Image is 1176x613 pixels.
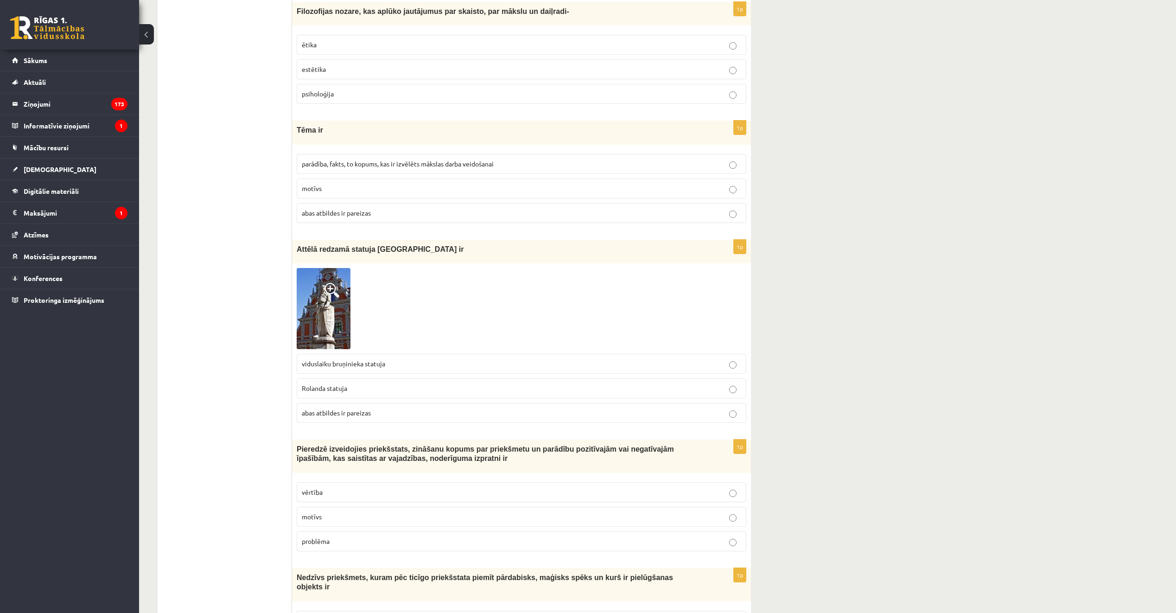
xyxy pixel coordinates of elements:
[24,274,63,282] span: Konferences
[302,384,347,392] span: Rolanda statuja
[733,239,746,254] p: 1p
[302,209,371,217] span: abas atbildes ir pareizas
[24,115,127,136] legend: Informatīvie ziņojumi
[24,252,97,261] span: Motivācijas programma
[729,386,737,393] input: Rolanda statuja
[729,361,737,369] input: viduslaiku bruņinieka statuja
[302,160,494,168] span: parādība, fakts, to kopums, kas ir izvēlēts mākslas darba veidošanai
[24,202,127,223] legend: Maksājumi
[733,568,746,582] p: 1p
[729,186,737,193] input: motīvs
[297,268,350,349] img: 1.jpg
[302,40,317,49] span: ētika
[302,65,326,73] span: estētika
[302,184,322,192] span: motīvs
[24,296,104,304] span: Proktoringa izmēģinājums
[733,439,746,454] p: 1p
[24,187,79,195] span: Digitālie materiāli
[729,67,737,74] input: estētika
[12,159,127,180] a: [DEMOGRAPHIC_DATA]
[24,93,127,115] legend: Ziņojumi
[729,490,737,497] input: vērtība
[12,115,127,136] a: Informatīvie ziņojumi1
[12,50,127,71] a: Sākums
[729,42,737,50] input: ētika
[12,246,127,267] a: Motivācijas programma
[12,224,127,245] a: Atzīmes
[24,56,47,64] span: Sākums
[729,410,737,418] input: abas atbildes ir pareizas
[24,143,69,152] span: Mācību resursi
[24,230,49,239] span: Atzīmes
[297,245,464,253] span: Attēlā redzamā statuja [GEOGRAPHIC_DATA] ir
[302,488,323,496] span: vērtība
[733,1,746,16] p: 1p
[302,409,371,417] span: abas atbildes ir pareizas
[111,98,127,110] i: 173
[302,89,334,98] span: psiholoģija
[729,211,737,218] input: abas atbildes ir pareizas
[12,202,127,223] a: Maksājumi1
[12,71,127,93] a: Aktuāli
[729,539,737,546] input: problēma
[297,126,323,134] span: Tēma ir
[297,574,673,591] span: Nedzīvs priekšmets, kuram pēc ticīgo priekšstata piemīt pārdabisks, maģisks spēks un kurš ir piel...
[302,359,385,368] span: viduslaiku bruņinieka statuja
[10,16,84,39] a: Rīgas 1. Tālmācības vidusskola
[733,120,746,135] p: 1p
[297,7,569,15] span: Filozofijas nozare, kas aplūko jautājumus par skaisto, par mākslu un daiļradi-
[729,161,737,169] input: parādība, fakts, to kopums, kas ir izvēlēts mākslas darba veidošanai
[729,514,737,522] input: motīvs
[115,207,127,219] i: 1
[729,91,737,99] input: psiholoģija
[302,537,330,545] span: problēma
[12,180,127,202] a: Digitālie materiāli
[302,512,322,521] span: motīvs
[12,93,127,115] a: Ziņojumi173
[24,78,46,86] span: Aktuāli
[12,268,127,289] a: Konferences
[297,445,674,463] span: Pieredzē izveidojies priekšstats, zināšanu kopums par priekšmetu un parādību pozitīvajām vai nega...
[12,289,127,311] a: Proktoringa izmēģinājums
[12,137,127,158] a: Mācību resursi
[115,120,127,132] i: 1
[24,165,96,173] span: [DEMOGRAPHIC_DATA]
